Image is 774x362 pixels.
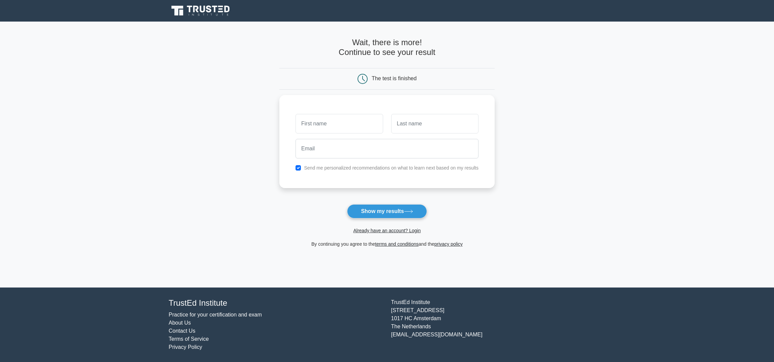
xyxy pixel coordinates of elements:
[169,336,209,342] a: Terms of Service
[347,204,427,218] button: Show my results
[387,298,610,351] div: TrustEd Institute [STREET_ADDRESS] 1017 HC Amsterdam The Netherlands [EMAIL_ADDRESS][DOMAIN_NAME]
[275,240,499,248] div: By continuing you agree to the and the
[391,114,478,133] input: Last name
[169,344,203,350] a: Privacy Policy
[434,241,463,247] a: privacy policy
[169,328,195,334] a: Contact Us
[169,312,262,318] a: Practice for your certification and exam
[375,241,419,247] a: terms and conditions
[296,139,478,158] input: Email
[372,76,416,81] div: The test is finished
[169,320,191,326] a: About Us
[353,228,421,233] a: Already have an account? Login
[279,38,495,57] h4: Wait, there is more! Continue to see your result
[296,114,383,133] input: First name
[169,298,383,308] h4: TrustEd Institute
[304,165,478,171] label: Send me personalized recommendations on what to learn next based on my results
